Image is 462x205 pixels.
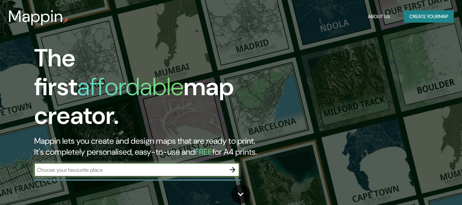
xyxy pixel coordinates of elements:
h2: Mappin lets you create and design maps that are ready to print. It's completely personalised, eas... [34,136,265,157]
button: Create yourmap [404,10,454,23]
h5: FREE [195,146,212,157]
h3: Mappin [8,7,63,26]
input: Choose your favourite place [34,166,226,174]
h1: affordable [77,71,184,103]
button: About Us [365,10,393,23]
h1: The first map creator. [34,44,265,136]
img: mappin-pin [63,18,69,23]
